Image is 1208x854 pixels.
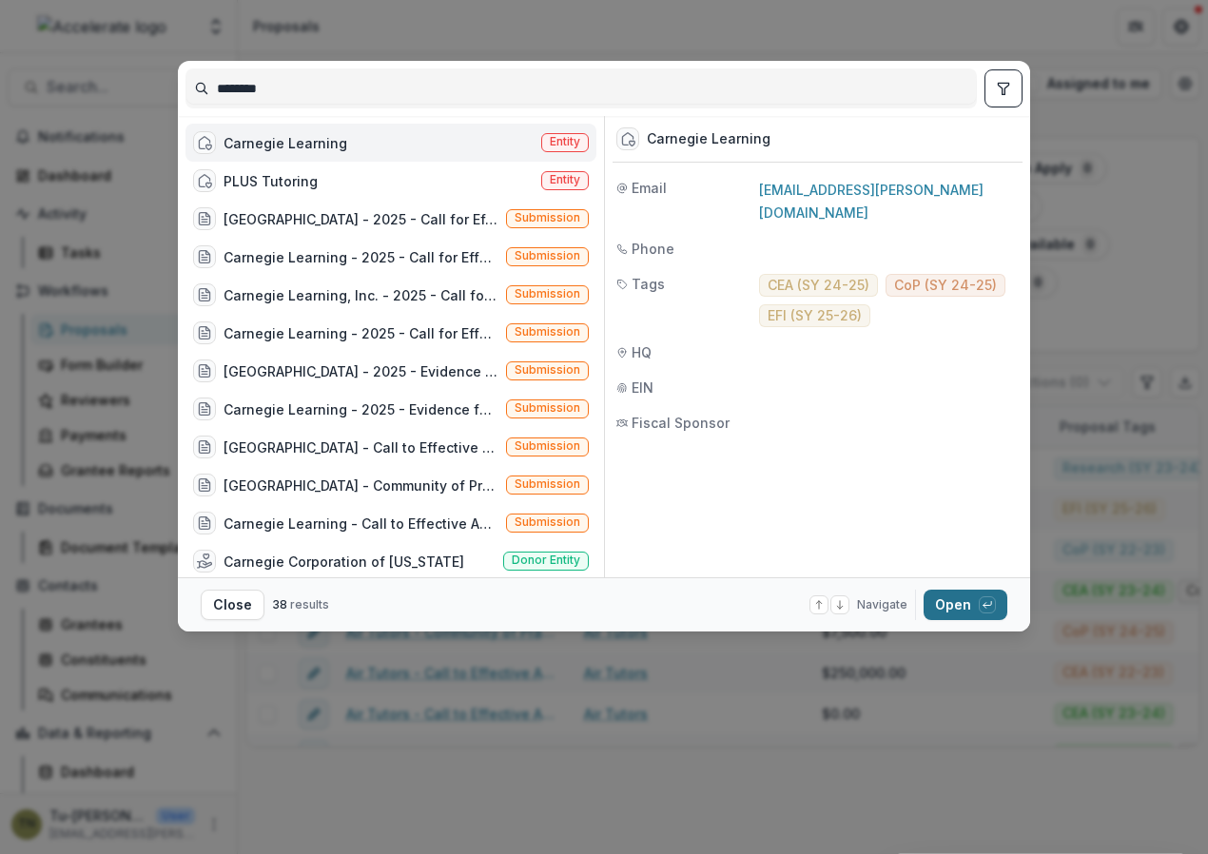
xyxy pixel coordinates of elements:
[550,173,580,186] span: Entity
[224,247,498,267] div: Carnegie Learning - 2025 - Call for Effective Technology Grant Application
[224,323,498,343] div: Carnegie Learning - 2025 - Call for Effective Technology Grant Application
[632,342,652,362] span: HQ
[224,171,318,191] div: PLUS Tutoring
[515,249,580,262] span: Submission
[224,437,498,457] div: [GEOGRAPHIC_DATA] - Call to Effective Action - 1
[224,399,498,419] div: Carnegie Learning - 2025 - Evidence for Impact Letter of Interest Form
[290,597,329,611] span: results
[632,274,665,294] span: Tags
[224,361,498,381] div: [GEOGRAPHIC_DATA] - 2025 - Evidence for Impact Letter of Interest Form
[632,178,667,198] span: Email
[515,401,580,415] span: Submission
[632,239,674,259] span: Phone
[515,211,580,224] span: Submission
[224,476,498,495] div: [GEOGRAPHIC_DATA] - Community of Practice - 1
[201,590,264,620] button: Close
[515,287,580,301] span: Submission
[550,135,580,148] span: Entity
[768,308,862,324] span: EFI (SY 25-26)
[515,325,580,339] span: Submission
[224,514,498,534] div: Carnegie Learning - Call to Effective Action - 1
[224,133,347,153] div: Carnegie Learning
[768,278,869,294] span: CEA (SY 24-25)
[857,596,907,613] span: Navigate
[515,515,580,529] span: Submission
[515,477,580,491] span: Submission
[647,131,770,147] div: Carnegie Learning
[759,182,984,221] a: [EMAIL_ADDRESS][PERSON_NAME][DOMAIN_NAME]
[224,285,498,305] div: Carnegie Learning, Inc. - 2025 - Call for Effective Technology Grant Application
[272,597,287,611] span: 38
[224,209,498,229] div: [GEOGRAPHIC_DATA] - 2025 - Call for Effective Technology Grant Application
[632,378,653,398] span: EIN
[632,413,730,433] span: Fiscal Sponsor
[984,69,1023,107] button: toggle filters
[512,553,580,567] span: Donor entity
[515,439,580,453] span: Submission
[924,590,1007,620] button: Open
[515,363,580,377] span: Submission
[894,278,997,294] span: CoP (SY 24-25)
[224,552,464,572] div: Carnegie Corporation of [US_STATE]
